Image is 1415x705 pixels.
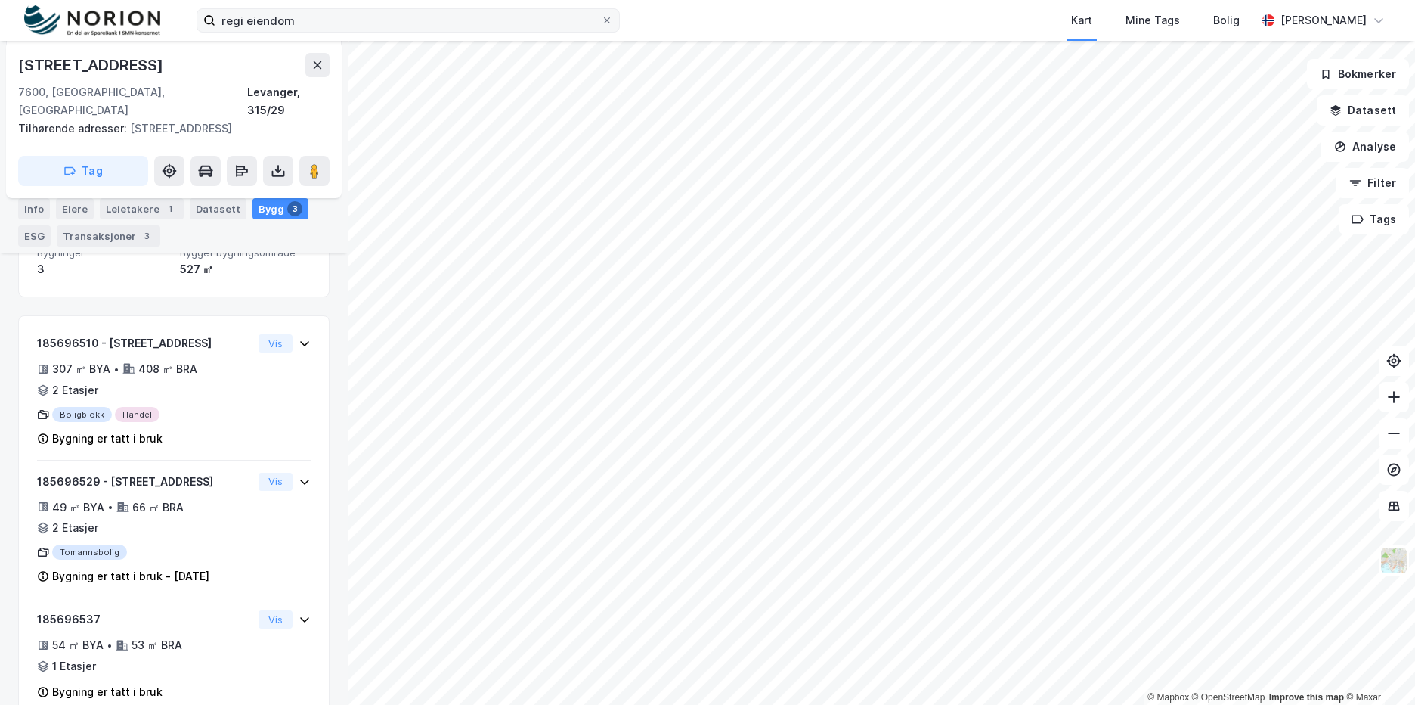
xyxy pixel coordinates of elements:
div: 185696529 - [STREET_ADDRESS] [37,473,252,491]
span: Bygget bygningsområde [180,247,311,259]
span: Bygninger [37,247,168,259]
div: Bygning er tatt i bruk [52,430,163,448]
div: 53 ㎡ BRA [132,636,182,654]
input: Søk på adresse, matrikkel, gårdeiere, leietakere eller personer [215,9,601,32]
a: Improve this map [1269,692,1344,703]
a: Mapbox [1147,692,1189,703]
div: 2 Etasjer [52,519,98,537]
div: 3 [37,260,168,278]
div: Transaksjoner [57,225,160,247]
div: [STREET_ADDRESS] [18,120,317,138]
div: Kart [1071,11,1092,30]
div: 2 Etasjer [52,381,98,399]
button: Analyse [1321,132,1409,162]
div: Levanger, 315/29 [247,83,330,120]
button: Vis [259,334,293,352]
button: Tag [18,156,148,186]
button: Filter [1336,168,1409,198]
img: norion-logo.80e7a08dc31c2e691866.png [24,5,160,36]
div: 54 ㎡ BYA [52,636,104,654]
img: Z [1379,546,1408,575]
div: • [113,363,119,375]
div: Kontrollprogram for chat [1339,632,1415,705]
div: Bygning er tatt i bruk [52,683,163,701]
div: Datasett [190,198,246,219]
div: 1 Etasjer [52,657,96,675]
div: 185696510 - [STREET_ADDRESS] [37,334,252,352]
div: [PERSON_NAME] [1280,11,1367,30]
button: Datasett [1317,95,1409,126]
div: 1 [163,201,178,216]
div: Mine Tags [1125,11,1180,30]
div: Info [18,198,50,219]
div: Eiere [56,198,94,219]
div: 527 ㎡ [180,260,311,278]
div: 3 [139,228,154,244]
div: ESG [18,225,51,247]
div: Bolig [1213,11,1240,30]
div: • [107,639,113,651]
div: 66 ㎡ BRA [132,498,184,517]
div: Bygning er tatt i bruk - [DATE] [52,567,209,585]
span: Tilhørende adresser: [18,122,130,135]
div: 7600, [GEOGRAPHIC_DATA], [GEOGRAPHIC_DATA] [18,83,247,120]
div: 185696537 [37,610,252,629]
div: 307 ㎡ BYA [52,360,110,378]
button: Bokmerker [1307,59,1409,89]
button: Vis [259,610,293,629]
a: OpenStreetMap [1192,692,1265,703]
div: Bygg [252,198,308,219]
button: Vis [259,473,293,491]
div: [STREET_ADDRESS] [18,53,166,77]
div: • [107,501,113,513]
iframe: Chat Widget [1339,632,1415,705]
div: 49 ㎡ BYA [52,498,104,517]
div: 408 ㎡ BRA [138,360,197,378]
button: Tags [1339,204,1409,234]
div: Leietakere [100,198,184,219]
div: 3 [287,201,302,216]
